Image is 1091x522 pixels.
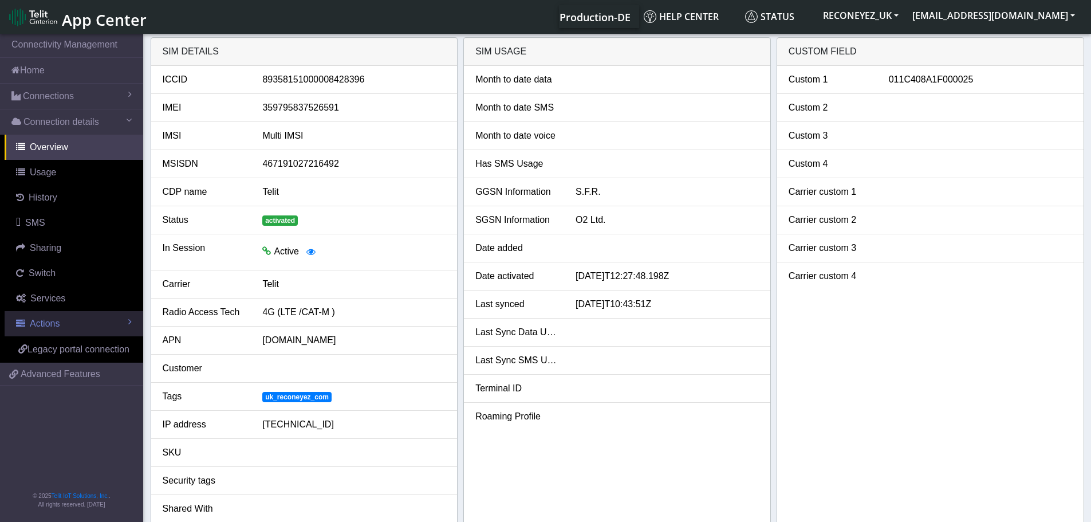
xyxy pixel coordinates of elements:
[30,167,56,177] span: Usage
[262,392,331,402] span: uk_reconeyez_com
[151,38,458,66] div: SIM details
[9,8,57,26] img: logo-telit-cinterion-gw-new.png
[154,277,254,291] div: Carrier
[780,157,880,171] div: Custom 4
[567,185,767,199] div: S.F.R.
[154,446,254,460] div: SKU
[254,157,454,171] div: 467191027216492
[254,277,454,291] div: Telit
[880,73,1081,87] div: 011C408A1F000025
[299,241,323,263] button: View session details
[254,305,454,319] div: 4G (LTE /CAT-M )
[27,344,129,354] span: Legacy portal connection
[154,213,254,227] div: Status
[154,390,254,403] div: Tags
[5,286,143,311] a: Services
[464,38,770,66] div: SIM usage
[467,410,567,423] div: Roaming Profile
[154,502,254,516] div: Shared With
[52,493,109,499] a: Telit IoT Solutions, Inc.
[254,129,454,143] div: Multi IMSI
[30,319,60,328] span: Actions
[154,305,254,319] div: Radio Access Tech
[745,10,794,23] span: Status
[780,129,880,143] div: Custom 3
[780,73,880,87] div: Custom 1
[467,354,567,367] div: Last Sync SMS Usage
[5,185,143,210] a: History
[560,10,631,24] span: Production-DE
[567,213,767,227] div: O2 Ltd.
[5,261,143,286] a: Switch
[467,185,567,199] div: GGSN Information
[467,325,567,339] div: Last Sync Data Usage
[154,73,254,87] div: ICCID
[154,362,254,375] div: Customer
[816,5,905,26] button: RECONEYEZ_UK
[30,243,61,253] span: Sharing
[254,73,454,87] div: 89358151000008428396
[9,5,145,29] a: App Center
[30,293,65,303] span: Services
[274,246,299,256] span: Active
[154,101,254,115] div: IMEI
[30,142,68,152] span: Overview
[254,185,454,199] div: Telit
[154,129,254,143] div: IMSI
[5,236,143,261] a: Sharing
[467,269,567,283] div: Date activated
[467,73,567,87] div: Month to date data
[559,5,630,28] a: Your current platform instance
[741,5,816,28] a: Status
[780,185,880,199] div: Carrier custom 1
[254,101,454,115] div: 359795837526591
[905,5,1082,26] button: [EMAIL_ADDRESS][DOMAIN_NAME]
[467,297,567,311] div: Last synced
[780,213,880,227] div: Carrier custom 2
[745,10,758,23] img: status.svg
[154,418,254,431] div: IP address
[780,269,880,283] div: Carrier custom 4
[5,160,143,185] a: Usage
[567,269,767,283] div: [DATE]T12:27:48.198Z
[154,474,254,488] div: Security tags
[23,115,99,129] span: Connection details
[644,10,719,23] span: Help center
[154,333,254,347] div: APN
[62,9,147,30] span: App Center
[5,210,143,236] a: SMS
[467,157,567,171] div: Has SMS Usage
[154,185,254,199] div: CDP name
[254,333,454,347] div: [DOMAIN_NAME]
[644,10,656,23] img: knowledge.svg
[5,311,143,336] a: Actions
[23,89,74,103] span: Connections
[780,241,880,255] div: Carrier custom 3
[467,241,567,255] div: Date added
[567,297,767,311] div: [DATE]T10:43:51Z
[639,5,741,28] a: Help center
[25,218,45,227] span: SMS
[777,38,1084,66] div: Custom field
[29,268,56,278] span: Switch
[29,193,57,202] span: History
[467,213,567,227] div: SGSN Information
[467,101,567,115] div: Month to date SMS
[780,101,880,115] div: Custom 2
[467,129,567,143] div: Month to date voice
[262,215,298,226] span: activated
[467,382,567,395] div: Terminal ID
[21,367,100,381] span: Advanced Features
[5,135,143,160] a: Overview
[154,241,254,263] div: In Session
[154,157,254,171] div: MSISDN
[254,418,454,431] div: [TECHNICAL_ID]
